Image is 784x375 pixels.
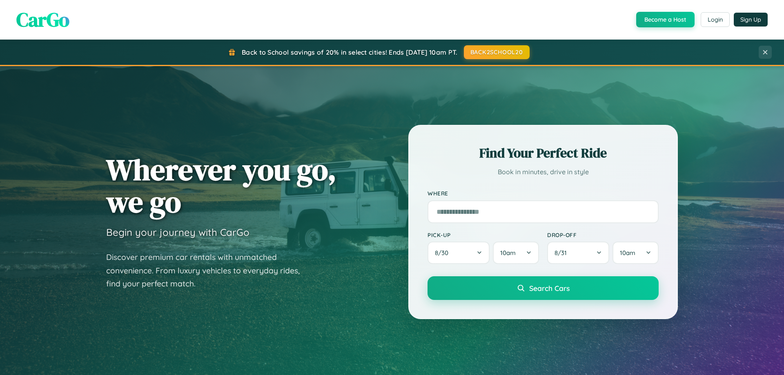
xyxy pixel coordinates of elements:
button: 10am [493,242,539,264]
span: 10am [620,249,635,257]
h1: Wherever you go, we go [106,153,336,218]
button: Login [701,12,730,27]
p: Book in minutes, drive in style [428,166,659,178]
span: Back to School savings of 20% in select cities! Ends [DATE] 10am PT. [242,48,457,56]
button: Become a Host [636,12,695,27]
label: Drop-off [547,231,659,238]
button: Sign Up [734,13,768,27]
button: 8/30 [428,242,490,264]
button: BACK2SCHOOL20 [464,45,530,59]
h3: Begin your journey with CarGo [106,226,249,238]
label: Pick-up [428,231,539,238]
span: 10am [500,249,516,257]
button: 10am [612,242,659,264]
span: CarGo [16,6,69,33]
span: 8 / 30 [435,249,452,257]
button: Search Cars [428,276,659,300]
h2: Find Your Perfect Ride [428,144,659,162]
label: Where [428,190,659,197]
span: 8 / 31 [555,249,571,257]
p: Discover premium car rentals with unmatched convenience. From luxury vehicles to everyday rides, ... [106,251,310,291]
button: 8/31 [547,242,609,264]
span: Search Cars [529,284,570,293]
